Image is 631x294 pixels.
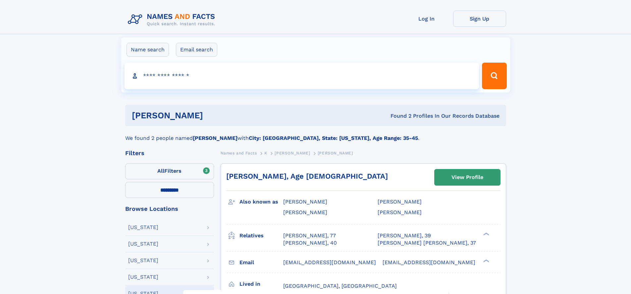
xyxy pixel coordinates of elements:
[264,149,267,157] a: K
[297,112,500,120] div: Found 2 Profiles In Our Records Database
[275,149,310,157] a: [PERSON_NAME]
[283,232,336,239] a: [PERSON_NAME], 77
[378,239,476,247] a: [PERSON_NAME] [PERSON_NAME], 37
[378,232,431,239] a: [PERSON_NAME], 39
[125,163,214,179] label: Filters
[283,209,327,215] span: [PERSON_NAME]
[239,278,283,290] h3: Lived in
[482,259,490,263] div: ❯
[132,111,297,120] h1: [PERSON_NAME]
[283,259,376,265] span: [EMAIL_ADDRESS][DOMAIN_NAME]
[435,169,500,185] a: View Profile
[239,230,283,241] h3: Relatives
[125,63,479,89] input: search input
[482,63,506,89] button: Search Button
[283,283,397,289] span: [GEOGRAPHIC_DATA], [GEOGRAPHIC_DATA]
[318,151,353,155] span: [PERSON_NAME]
[283,239,337,247] a: [PERSON_NAME], 40
[128,258,158,263] div: [US_STATE]
[157,168,164,174] span: All
[275,151,310,155] span: [PERSON_NAME]
[378,209,422,215] span: [PERSON_NAME]
[239,196,283,207] h3: Also known as
[482,232,490,236] div: ❯
[128,225,158,230] div: [US_STATE]
[264,151,267,155] span: K
[221,149,257,157] a: Names and Facts
[125,126,506,142] div: We found 2 people named with .
[128,241,158,247] div: [US_STATE]
[125,206,214,212] div: Browse Locations
[400,11,453,27] a: Log In
[453,11,506,27] a: Sign Up
[125,11,221,29] img: Logo Names and Facts
[193,135,237,141] b: [PERSON_NAME]
[125,150,214,156] div: Filters
[383,259,475,265] span: [EMAIL_ADDRESS][DOMAIN_NAME]
[127,43,169,57] label: Name search
[128,274,158,280] div: [US_STATE]
[239,257,283,268] h3: Email
[378,199,422,205] span: [PERSON_NAME]
[226,172,388,180] a: [PERSON_NAME], Age [DEMOGRAPHIC_DATA]
[176,43,217,57] label: Email search
[451,170,483,185] div: View Profile
[249,135,418,141] b: City: [GEOGRAPHIC_DATA], State: [US_STATE], Age Range: 35-45
[283,199,327,205] span: [PERSON_NAME]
